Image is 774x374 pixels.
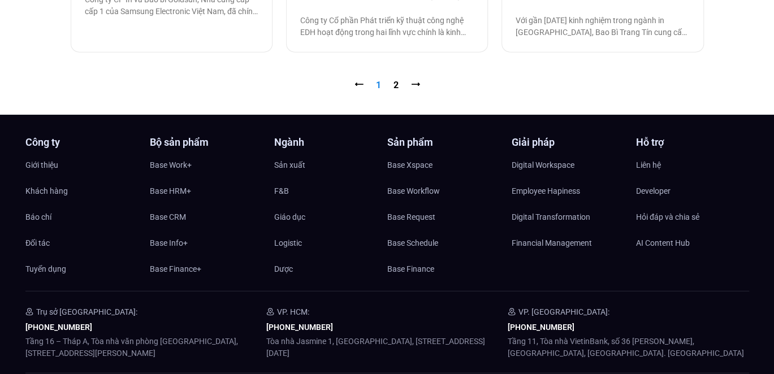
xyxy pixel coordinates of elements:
span: Sản xuất [274,156,305,173]
a: Giáo dục [274,208,387,225]
span: Đối tác [25,234,50,251]
span: Digital Workspace [512,156,574,173]
a: Liên hệ [636,156,749,173]
span: Base Schedule [387,234,438,251]
a: Digital Transformation [512,208,625,225]
span: Base CRM [150,208,186,225]
a: Base Finance [387,260,500,277]
a: Khách hàng [25,182,139,199]
p: Tầng 16 – Tháp A, Tòa nhà văn phòng [GEOGRAPHIC_DATA], [STREET_ADDRESS][PERSON_NAME] [25,336,267,359]
span: Financial Management [512,234,592,251]
span: Base Work+ [150,156,192,173]
a: Base Schedule [387,234,500,251]
span: ⭠ [354,80,364,90]
span: VP. HCM: [277,307,309,316]
a: Employee Hapiness [512,182,625,199]
span: Base Finance [387,260,434,277]
span: Trụ sở [GEOGRAPHIC_DATA]: [36,307,137,316]
span: Base Workflow [387,182,440,199]
a: [PHONE_NUMBER] [266,323,333,332]
span: Hỏi đáp và chia sẻ [636,208,699,225]
a: Báo chí [25,208,139,225]
a: AI Content Hub [636,234,749,251]
h4: Sản phẩm [387,137,500,147]
a: Developer [636,182,749,199]
a: Base Xspace [387,156,500,173]
span: Báo chí [25,208,51,225]
nav: Pagination [71,79,704,92]
span: Dược [274,260,293,277]
a: Hỏi đáp và chia sẻ [636,208,749,225]
a: ⭢ [411,80,420,90]
span: VP. [GEOGRAPHIC_DATA]: [518,307,609,316]
span: Base Info+ [150,234,188,251]
a: Đối tác [25,234,139,251]
span: Base Xspace [387,156,433,173]
p: Công ty Cổ phần Phát triển kỹ thuật công nghệ EDH hoạt động trong hai lĩnh vực chính là kinh doan... [300,15,474,38]
span: Liên hệ [636,156,661,173]
p: Với gần [DATE] kinh nghiệm trong ngành in [GEOGRAPHIC_DATA], Bao Bì Trang Tín cung cấp tất cả các... [516,15,689,38]
span: Base HRM+ [150,182,191,199]
a: Logistic [274,234,387,251]
span: Base Request [387,208,435,225]
span: Employee Hapiness [512,182,580,199]
span: Base Finance+ [150,260,201,277]
span: Giới thiệu [25,156,58,173]
span: Logistic [274,234,302,251]
a: Giới thiệu [25,156,139,173]
h4: Bộ sản phẩm [150,137,263,147]
a: Digital Workspace [512,156,625,173]
a: Base Work+ [150,156,263,173]
a: Financial Management [512,234,625,251]
a: [PHONE_NUMBER] [508,323,574,332]
span: Digital Transformation [512,208,590,225]
a: [PHONE_NUMBER] [25,323,92,332]
h4: Ngành [274,137,387,147]
a: Dược [274,260,387,277]
span: Tuyển dụng [25,260,66,277]
span: Giáo dục [274,208,305,225]
h4: Hỗ trợ [636,137,749,147]
a: F&B [274,182,387,199]
p: Tầng 11, Tòa nhà VietinBank, số 36 [PERSON_NAME], [GEOGRAPHIC_DATA], [GEOGRAPHIC_DATA]. [GEOGRAPH... [508,336,749,359]
span: Developer [636,182,671,199]
span: 1 [376,80,381,90]
a: Base Info+ [150,234,263,251]
a: 2 [394,80,399,90]
h4: Giải pháp [512,137,625,147]
a: Base Workflow [387,182,500,199]
span: F&B [274,182,289,199]
span: AI Content Hub [636,234,690,251]
a: Base Request [387,208,500,225]
a: Base CRM [150,208,263,225]
a: Tuyển dụng [25,260,139,277]
a: Base Finance+ [150,260,263,277]
p: Tòa nhà Jasmine 1, [GEOGRAPHIC_DATA], [STREET_ADDRESS][DATE] [266,336,508,359]
span: Khách hàng [25,182,68,199]
h4: Công ty [25,137,139,147]
a: Sản xuất [274,156,387,173]
a: Base HRM+ [150,182,263,199]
